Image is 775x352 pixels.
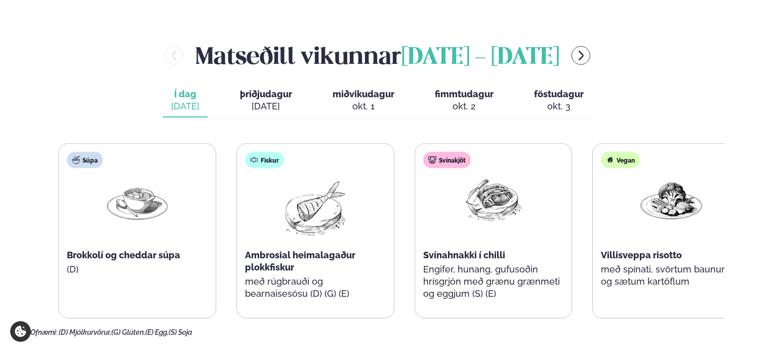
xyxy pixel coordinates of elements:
[423,250,505,260] span: Svínahnakki í chilli
[67,263,208,276] p: (D)
[171,88,199,100] span: Í dag
[601,263,742,288] p: með spínati, svörtum baunum og sætum kartöflum
[606,156,614,164] img: Vegan.svg
[601,152,640,168] div: Vegan
[10,321,31,342] a: Cookie settings
[401,47,559,69] span: [DATE] - [DATE]
[245,276,386,300] p: með rúgbrauði og bearnaisesósu (D) (G) (E)
[639,176,704,223] img: Vegan.png
[67,250,180,260] span: Brokkolí og cheddar súpa
[72,156,80,164] img: soup.svg
[526,84,592,118] button: föstudagur okt. 3
[333,89,394,99] span: miðvikudagur
[105,176,170,223] img: Soup.png
[245,250,355,272] span: Ambrosial heimalagaður plokkfiskur
[435,89,494,99] span: fimmtudagur
[165,46,183,65] button: menu-btn-left
[534,100,584,112] div: okt. 3
[171,100,199,112] div: [DATE]
[240,89,292,99] span: þriðjudagur
[195,39,559,72] h2: Matseðill vikunnar
[30,328,57,336] span: Ofnæmi:
[601,250,682,260] span: Villisveppa risotto
[324,84,402,118] button: miðvikudagur okt. 1
[163,84,208,118] button: Í dag [DATE]
[461,176,526,223] img: Pork-Meat.png
[333,100,394,112] div: okt. 1
[145,328,169,336] span: (E) Egg,
[283,176,348,241] img: fish.png
[423,152,471,168] div: Svínakjöt
[423,263,564,300] p: Engifer, hunang, gufusoðin hrísgrjón með grænu grænmeti og eggjum (S) (E)
[427,84,502,118] button: fimmtudagur okt. 2
[67,152,103,168] div: Súpa
[435,100,494,112] div: okt. 2
[169,328,192,336] span: (S) Soja
[245,152,284,168] div: Fiskur
[232,84,300,118] button: þriðjudagur [DATE]
[240,100,292,112] div: [DATE]
[572,46,590,65] button: menu-btn-right
[428,156,436,164] img: pork.svg
[250,156,258,164] img: fish.svg
[59,328,111,336] span: (D) Mjólkurvörur,
[534,89,584,99] span: föstudagur
[111,328,145,336] span: (G) Glúten,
